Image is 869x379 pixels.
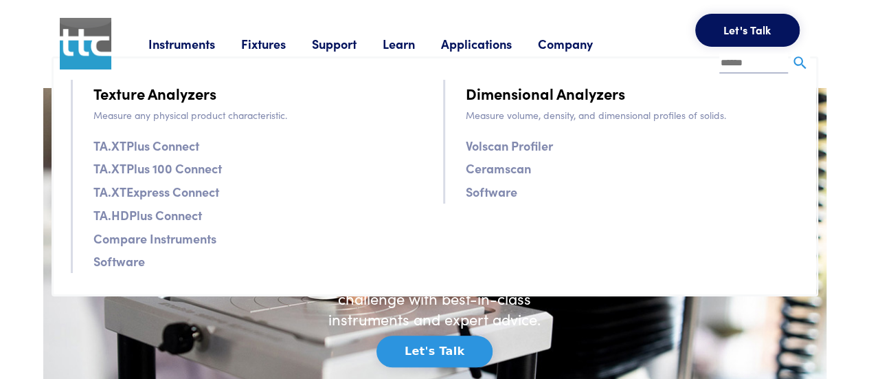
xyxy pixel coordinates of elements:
[383,35,441,52] a: Learn
[466,158,531,178] a: Ceramscan
[93,136,199,155] a: TA.XTPlus Connect
[60,18,111,69] img: ttc_logo_1x1_v1.0.png
[93,81,216,105] a: Texture Analyzers
[93,182,219,202] a: TA.XTExpress Connect
[93,205,202,225] a: TA.HDPlus Connect
[148,35,241,52] a: Instruments
[241,35,312,52] a: Fixtures
[93,107,427,122] p: Measure any physical product characteristic.
[441,35,538,52] a: Applications
[318,267,552,330] h6: Solve any texture analysis challenge with best-in-class instruments and expert advice.
[466,136,553,155] a: Volscan Profiler
[93,251,145,271] a: Software
[376,336,493,367] button: Let's Talk
[538,35,619,52] a: Company
[312,35,383,52] a: Support
[93,158,222,178] a: TA.XTPlus 100 Connect
[466,81,625,105] a: Dimensional Analyzers
[466,182,517,202] a: Software
[466,107,799,122] p: Measure volume, density, and dimensional profiles of solids.
[695,14,800,47] button: Let's Talk
[93,228,216,248] a: Compare Instruments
